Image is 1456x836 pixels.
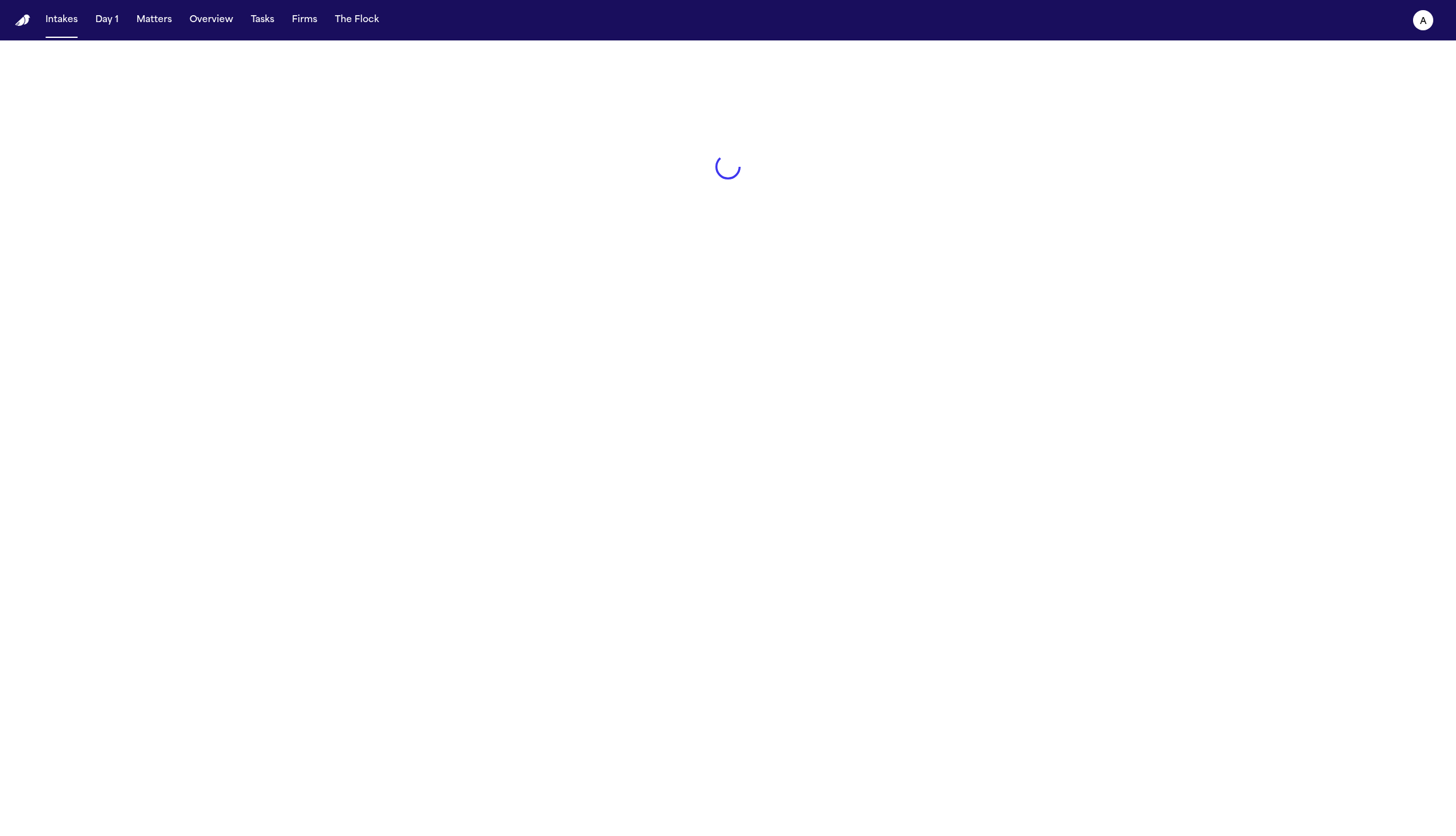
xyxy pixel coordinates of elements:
button: Day 1 [90,9,124,32]
button: Tasks [246,9,279,32]
a: Home [15,15,30,27]
button: Matters [131,9,177,32]
button: Intakes [40,9,83,32]
button: Firms [287,9,322,32]
img: Finch Logo [15,15,30,27]
button: Overview [185,9,238,32]
button: The Flock [330,9,384,32]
